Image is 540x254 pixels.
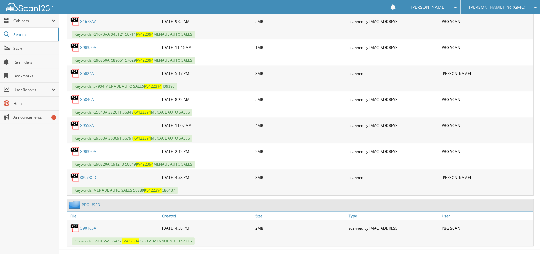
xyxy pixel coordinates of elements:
div: PBG SCAN [440,119,533,132]
span: KV422394 [136,32,153,37]
div: scanned [347,67,440,80]
img: PDF.png [70,223,80,233]
div: scanned by [MAC_ADDRESS] [347,145,440,158]
div: 3MB [254,171,347,184]
span: KV422394 [133,110,151,115]
div: [DATE] 2:42 PM [161,145,254,158]
a: G9553A [80,123,94,128]
span: Cabinets [13,18,51,23]
img: scan123-logo-white.svg [6,3,53,11]
a: G90350A [80,45,96,50]
img: folder2.png [69,201,82,209]
img: PDF.png [70,147,80,156]
img: PDF.png [70,121,80,130]
a: Type [347,212,440,220]
a: File [67,212,161,220]
span: KV422394 [122,238,139,244]
div: 5MB [254,15,347,28]
a: K8973CD [80,175,96,180]
span: Keywords: G90350A C89651 57029 MENAUL AUTO SALES [72,57,195,64]
span: Keywords: G90165A 56477 223855 MENAUL AUTO SALES [72,237,195,245]
div: 5MB [254,93,347,106]
span: Keywords: G90320A C91213 56849 MENAUL AUTO SALES [72,161,195,168]
a: G5024A [80,71,94,76]
span: [PERSON_NAME] Inc (GMC) [469,5,526,9]
img: PDF.png [70,173,80,182]
div: scanned by [MAC_ADDRESS] [347,41,440,54]
span: Bookmarks [13,73,56,79]
div: scanned [347,171,440,184]
span: KV422394 [136,58,153,63]
a: G1673AA [80,19,96,24]
span: Search [13,32,55,37]
div: 2MB [254,222,347,234]
div: PBG SCAN [440,15,533,28]
span: Help [13,101,56,106]
div: scanned by [MAC_ADDRESS] [347,119,440,132]
div: [DATE] 4:58 PM [161,222,254,234]
span: KV422394 [133,136,151,141]
a: PBG USED [82,202,100,207]
div: 4MB [254,119,347,132]
a: G90165A [80,225,96,231]
span: Keywords: 57934 MENAUL AUTO SALES 409397 [72,83,177,90]
a: G90320A [80,149,96,154]
a: G5840A [80,97,94,102]
img: PDF.png [70,43,80,52]
div: scanned by [MAC_ADDRESS] [347,222,440,234]
a: User [440,212,533,220]
div: PBG SCAN [440,93,533,106]
span: KV422394 [144,188,162,193]
div: scanned by [MAC_ADDRESS] [347,93,440,106]
div: [DATE] 9:05 AM [161,15,254,28]
div: [PERSON_NAME] [440,67,533,80]
div: PBG SCAN [440,41,533,54]
img: PDF.png [70,17,80,26]
div: 1MB [254,41,347,54]
span: Keywords: G5840A 382611 56848 MENAUL AUTO SALES [72,109,192,116]
div: [DATE] 5:47 PM [161,67,254,80]
div: [DATE] 8:22 AM [161,93,254,106]
div: [DATE] 11:07 AM [161,119,254,132]
div: 3MB [254,67,347,80]
div: scanned by [MAC_ADDRESS] [347,15,440,28]
span: Keywords: G9553A 363691 56791 MENAUL AUTO SALES [72,135,192,142]
span: User Reports [13,87,51,92]
div: [DATE] 11:46 AM [161,41,254,54]
span: Keywords: G1673AA 345121 56711 MENAUL AUTO SALES [72,31,195,38]
span: Scan [13,46,56,51]
span: Reminders [13,60,56,65]
img: PDF.png [70,69,80,78]
div: [DATE] 4:58 PM [161,171,254,184]
span: [PERSON_NAME] [411,5,446,9]
div: 2MB [254,145,347,158]
a: Created [161,212,254,220]
img: PDF.png [70,95,80,104]
div: 1 [51,115,56,120]
iframe: Chat Widget [509,224,540,254]
span: Keywords: MENAUL AUTO SALES 58389 C86437 [72,187,178,194]
div: [PERSON_NAME] [440,171,533,184]
a: Size [254,212,347,220]
span: Announcements [13,115,56,120]
span: KV422394 [136,162,153,167]
span: KV422394 [144,84,162,89]
div: PBG SCAN [440,145,533,158]
div: PBG SCAN [440,222,533,234]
